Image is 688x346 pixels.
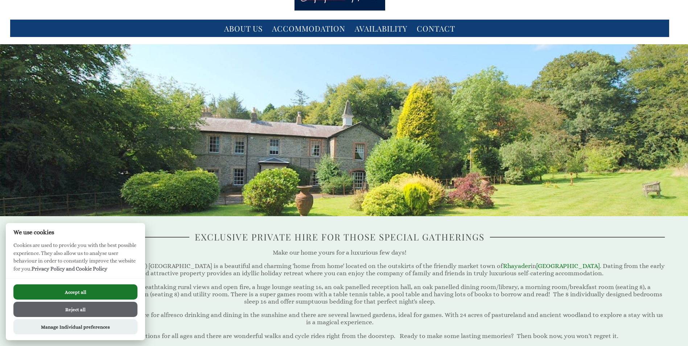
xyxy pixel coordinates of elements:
[224,23,263,33] a: About Us
[15,332,665,339] p: The local area provides attractions for all ages and there are wonderful walks and cycle rides ri...
[15,249,665,256] p: Make our home yours for a luxurious few days!
[15,311,665,326] p: Outside there’s a fantastic south facing terrace for alfresco drinking and dining in the sunshine...
[13,302,137,317] button: Reject all
[13,284,137,300] button: Accept all
[417,23,455,33] a: Contact
[15,262,665,277] p: Cefnfaes (pronounced ‘[PERSON_NAME]-vas’) [GEOGRAPHIC_DATA] is a beautiful and charming 'home fro...
[15,283,665,305] p: There’s an elegant drawing room with breathtaking rural views and open fire, a huge lounge seatin...
[6,229,145,236] h2: We use cookies
[536,262,600,269] a: [GEOGRAPHIC_DATA]
[32,266,107,272] a: Privacy Policy and Cookie Policy
[6,242,145,278] p: Cookies are used to provide you with the best possible experience. They also allow us to analyse ...
[189,231,490,243] span: Exclusive private hire for those special gatherings
[13,319,137,334] button: Manage Individual preferences
[272,23,345,33] a: Accommodation
[503,262,531,269] a: Rhayader
[355,23,407,33] a: Availability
